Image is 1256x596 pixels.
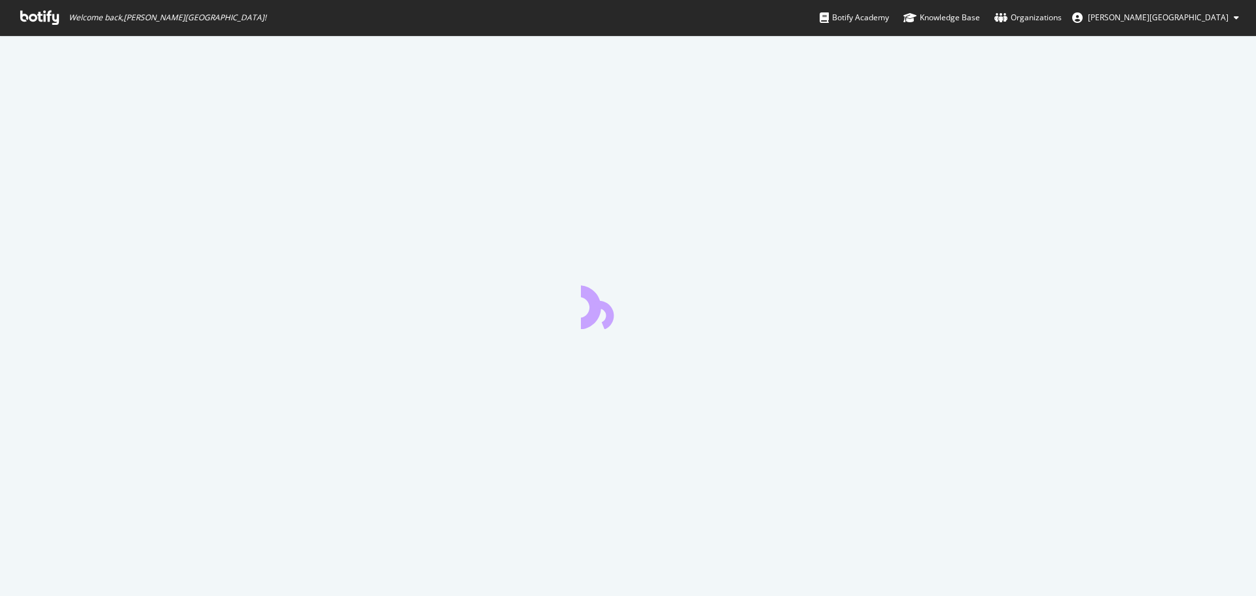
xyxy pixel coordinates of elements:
[820,11,889,24] div: Botify Academy
[1062,7,1249,28] button: [PERSON_NAME][GEOGRAPHIC_DATA]
[903,11,980,24] div: Knowledge Base
[69,12,266,23] span: Welcome back, [PERSON_NAME][GEOGRAPHIC_DATA] !
[994,11,1062,24] div: Organizations
[581,282,675,329] div: animation
[1088,12,1229,23] span: Shaïna Lorsold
